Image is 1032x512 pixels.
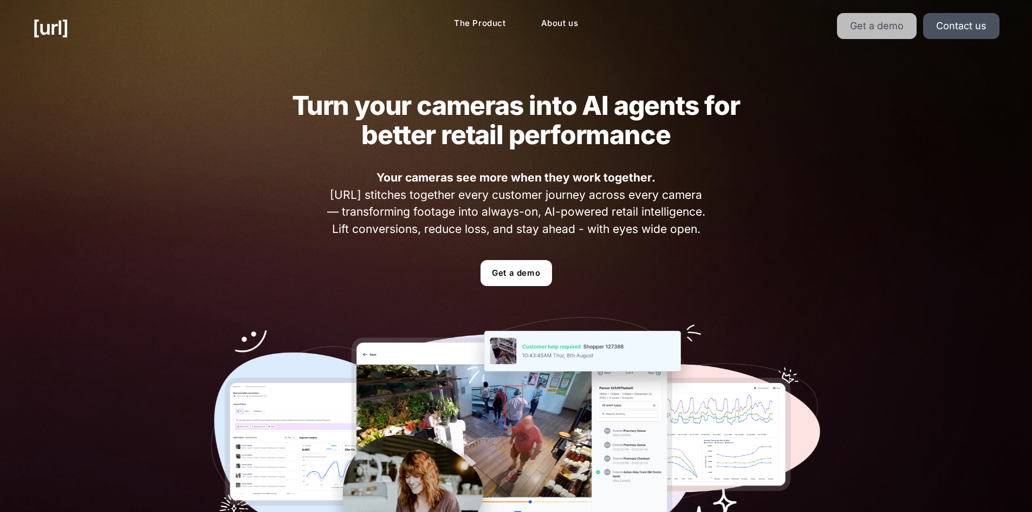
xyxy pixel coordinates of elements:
[923,13,999,39] a: Contact us
[445,13,515,34] a: The Product
[533,13,587,34] a: About us
[481,260,552,286] a: Get a demo
[33,13,68,42] a: [URL]
[323,169,709,237] span: [URL] stitches together every customer journey across every camera — transforming footage into al...
[377,171,655,184] strong: Your cameras see more when they work together.
[837,13,917,39] a: Get a demo
[271,91,762,150] h2: Turn your cameras into AI agents for better retail performance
